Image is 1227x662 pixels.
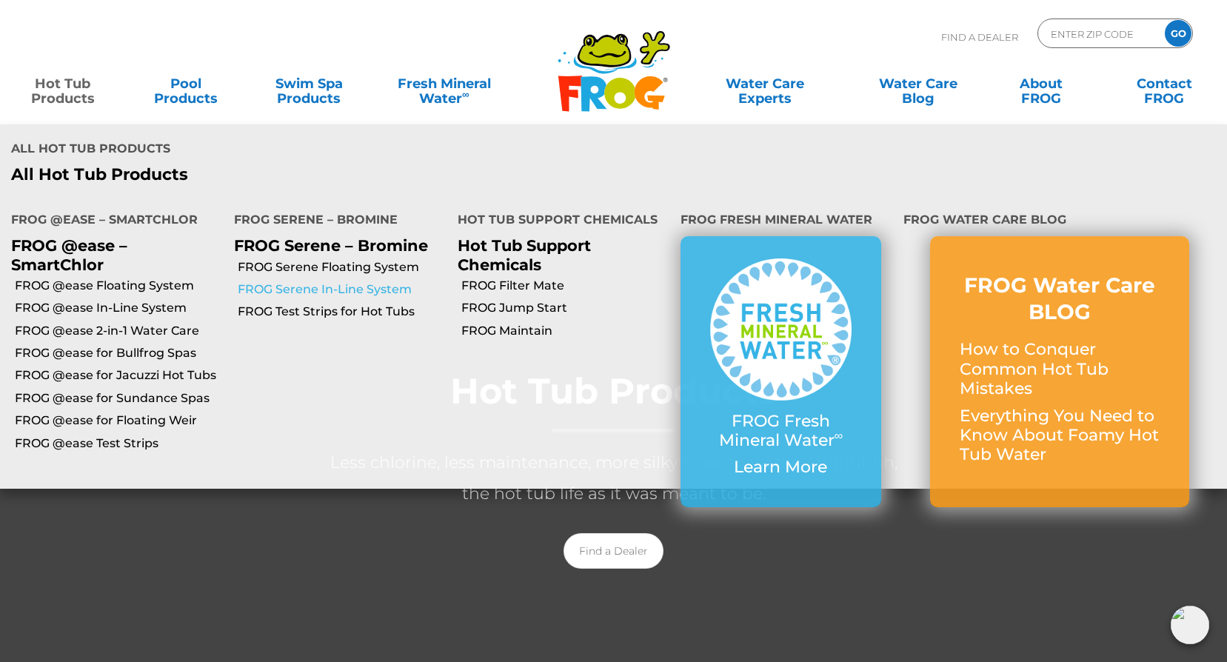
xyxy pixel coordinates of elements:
[15,367,223,384] a: FROG @ease for Jacuzzi Hot Tubs
[384,69,504,98] a: Fresh MineralWater∞
[462,88,469,100] sup: ∞
[870,69,966,98] a: Water CareBlog
[1165,20,1191,47] input: GO
[941,19,1018,56] p: Find A Dealer
[11,136,603,165] h4: All Hot Tub Products
[15,345,223,361] a: FROG @ease for Bullfrog Spas
[687,69,843,98] a: Water CareExperts
[564,533,663,569] a: Find a Dealer
[138,69,233,98] a: PoolProducts
[1049,23,1149,44] input: Zip Code Form
[261,69,357,98] a: Swim SpaProducts
[234,236,435,255] p: FROG Serene – Bromine
[461,278,669,294] a: FROG Filter Mate
[710,412,852,451] p: FROG Fresh Mineral Water
[15,412,223,429] a: FROG @ease for Floating Weir
[458,207,658,236] h4: Hot Tub Support Chemicals
[1117,69,1212,98] a: ContactFROG
[15,300,223,316] a: FROG @ease In-Line System
[960,407,1160,465] p: Everything You Need to Know About Foamy Hot Tub Water
[681,207,881,236] h4: FROG Fresh Mineral Water
[15,390,223,407] a: FROG @ease for Sundance Spas
[903,207,1216,236] h4: FROG Water Care Blog
[458,236,658,273] p: Hot Tub Support Chemicals
[15,323,223,339] a: FROG @ease 2-in-1 Water Care
[960,340,1160,398] p: How to Conquer Common Hot Tub Mistakes
[1171,606,1209,644] img: openIcon
[15,69,110,98] a: Hot TubProducts
[11,165,603,184] a: All Hot Tub Products
[15,278,223,294] a: FROG @ease Floating System
[238,304,446,320] a: FROG Test Strips for Hot Tubs
[234,207,435,236] h4: FROG Serene – Bromine
[11,236,212,273] p: FROG @ease – SmartChlor
[960,272,1160,326] h3: FROG Water Care BLOG
[960,272,1160,472] a: FROG Water Care BLOG How to Conquer Common Hot Tub Mistakes Everything You Need to Know About Foa...
[238,259,446,275] a: FROG Serene Floating System
[710,258,852,484] a: FROG Fresh Mineral Water∞ Learn More
[238,281,446,298] a: FROG Serene In-Line System
[710,458,852,477] p: Learn More
[993,69,1089,98] a: AboutFROG
[461,323,669,339] a: FROG Maintain
[15,435,223,452] a: FROG @ease Test Strips
[11,207,212,236] h4: FROG @ease – SmartChlor
[835,428,843,443] sup: ∞
[461,300,669,316] a: FROG Jump Start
